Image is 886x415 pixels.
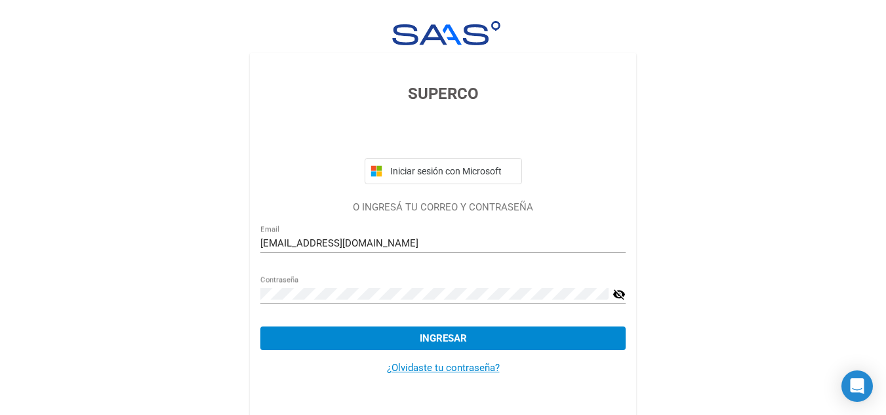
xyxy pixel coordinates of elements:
h3: SUPERCO [260,82,626,106]
button: Iniciar sesión con Microsoft [365,158,522,184]
span: Iniciar sesión con Microsoft [388,166,516,176]
iframe: Botón de Acceder con Google [358,120,529,149]
p: O INGRESÁ TU CORREO Y CONTRASEÑA [260,200,626,215]
a: ¿Olvidaste tu contraseña? [387,362,500,374]
div: Open Intercom Messenger [841,370,873,402]
button: Ingresar [260,326,626,350]
span: Ingresar [420,332,467,344]
mat-icon: visibility_off [613,287,626,302]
